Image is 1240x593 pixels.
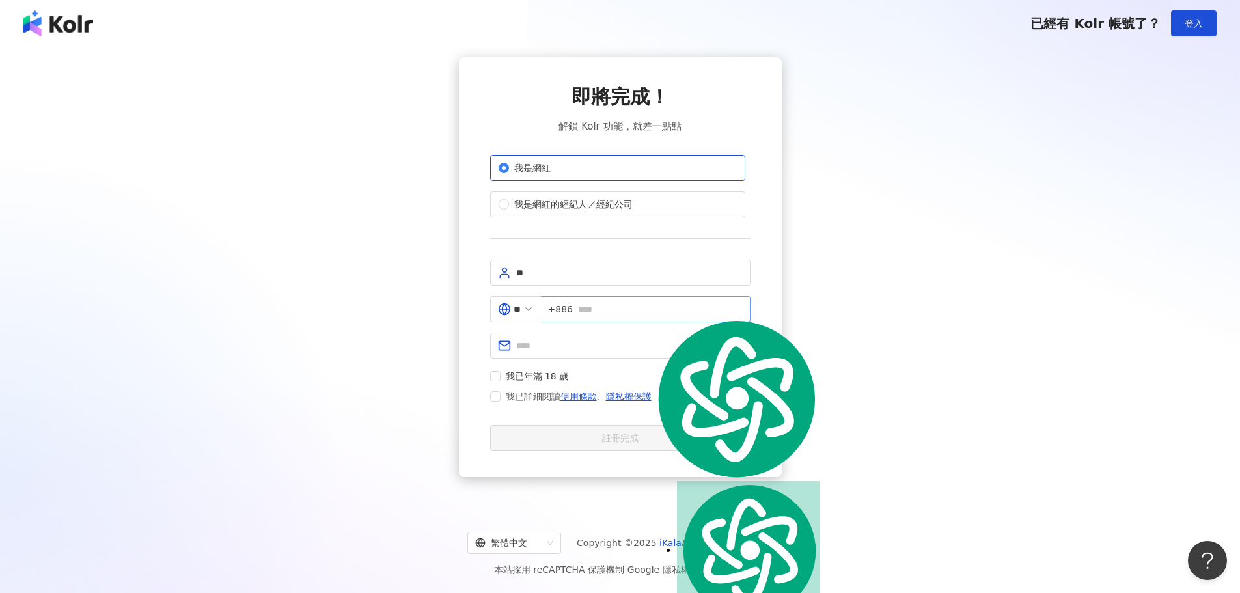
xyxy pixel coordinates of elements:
span: 登入 [1185,18,1203,29]
span: 解鎖 Kolr 功能，就差一點點 [558,118,681,134]
span: 本站採用 reCAPTCHA 保護機制 [494,562,746,577]
span: 我是網紅的經紀人／經紀公司 [509,197,638,212]
button: 註冊完成 [490,425,751,451]
iframe: Help Scout Beacon - Open [1188,541,1227,580]
a: Google 隱私權 [627,564,690,575]
span: 我已詳細閱讀 、 [506,389,652,404]
span: 我已年滿 18 歲 [501,369,574,383]
span: 已經有 Kolr 帳號了？ [1030,16,1161,31]
span: +886 [548,302,573,316]
a: 使用條款 [560,391,597,402]
span: | [624,564,627,575]
button: 登入 [1171,10,1217,36]
img: logo [23,10,93,36]
span: Copyright © 2025 All Rights Reserved. [577,535,773,551]
a: 隱私權保護 [606,391,652,402]
span: 即將完成！ [572,83,669,111]
div: 繁體中文 [475,532,542,553]
img: logo.svg [651,316,820,481]
span: 我是網紅 [509,161,556,175]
